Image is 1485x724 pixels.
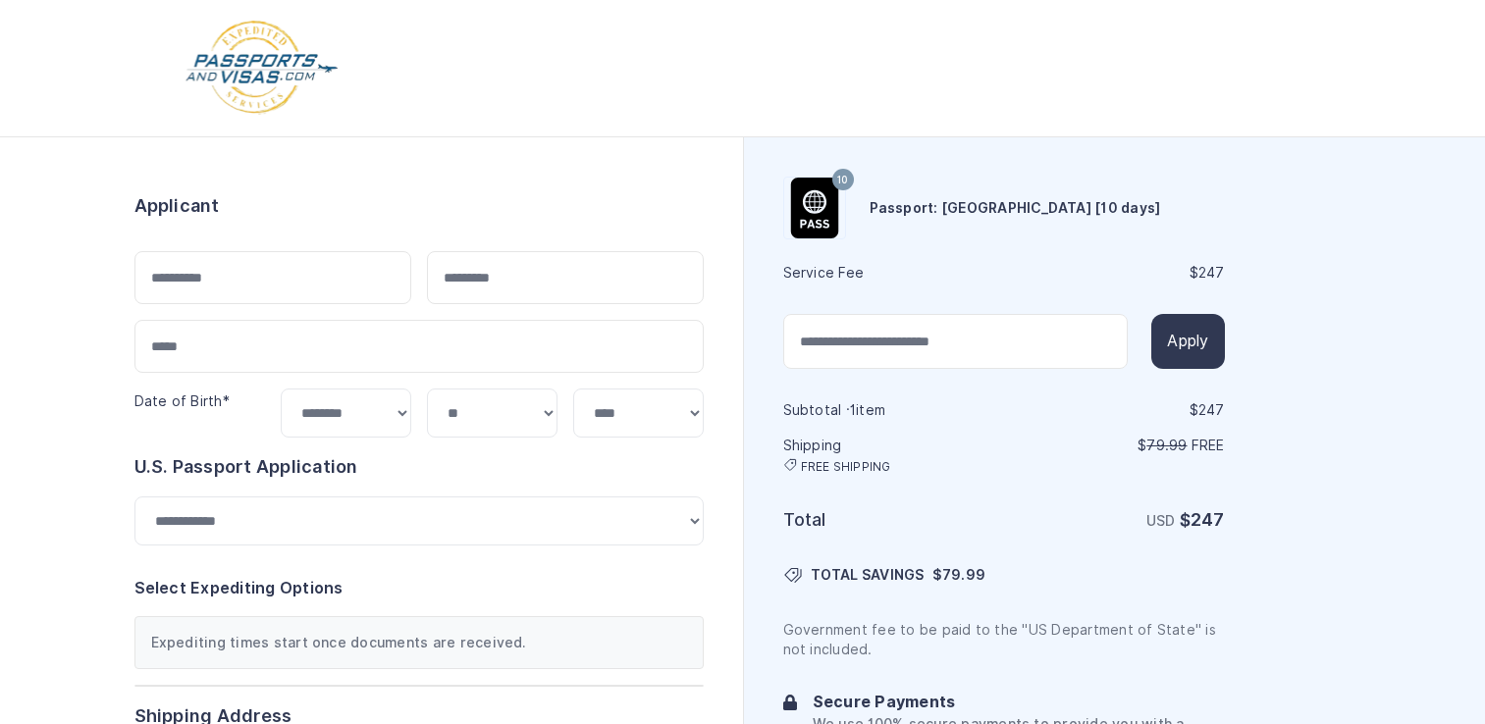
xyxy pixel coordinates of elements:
[134,393,230,409] label: Date of Birth*
[1180,509,1225,530] strong: $
[783,436,1002,475] h6: Shipping
[850,402,856,418] span: 1
[813,691,1225,714] h6: Secure Payments
[1006,436,1225,455] p: $
[1006,400,1225,420] div: $
[1191,509,1225,530] span: 247
[784,178,845,238] img: Product Name
[1146,438,1187,453] span: 79.99
[1198,265,1225,281] span: 247
[942,567,985,583] span: 79.99
[134,192,220,220] h6: Applicant
[134,577,704,600] h6: Select Expediting Options
[932,565,985,585] span: $
[783,400,1002,420] h6: Subtotal · item
[134,453,704,481] h6: U.S. Passport Application
[801,459,891,475] span: FREE SHIPPING
[837,168,848,193] span: 10
[783,506,1002,534] h6: Total
[783,263,1002,283] h6: Service Fee
[184,20,340,117] img: Logo
[1151,314,1224,369] button: Apply
[134,616,704,669] div: Expediting times start once documents are received.
[1146,513,1176,529] span: USD
[1006,263,1225,283] div: $
[783,620,1225,659] p: Government fee to be paid to the "US Department of State" is not included.
[811,565,925,585] span: TOTAL SAVINGS
[1192,438,1225,453] span: Free
[1198,402,1225,418] span: 247
[870,198,1161,218] h6: Passport: [GEOGRAPHIC_DATA] [10 days]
